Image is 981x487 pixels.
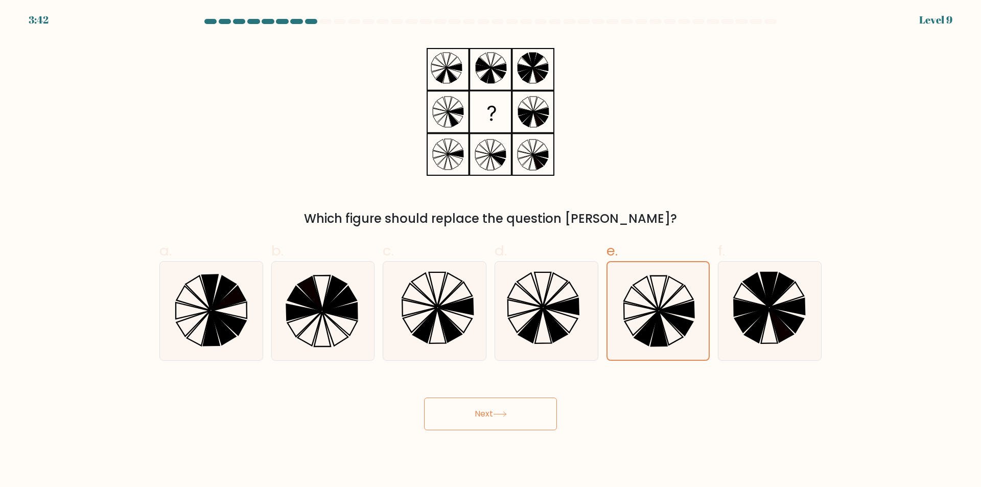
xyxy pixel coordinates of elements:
[29,12,49,28] div: 3:42
[424,398,557,430] button: Next
[166,210,815,228] div: Which figure should replace the question [PERSON_NAME]?
[159,241,172,261] span: a.
[919,12,952,28] div: Level 9
[383,241,394,261] span: c.
[495,241,507,261] span: d.
[718,241,725,261] span: f.
[606,241,618,261] span: e.
[271,241,284,261] span: b.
